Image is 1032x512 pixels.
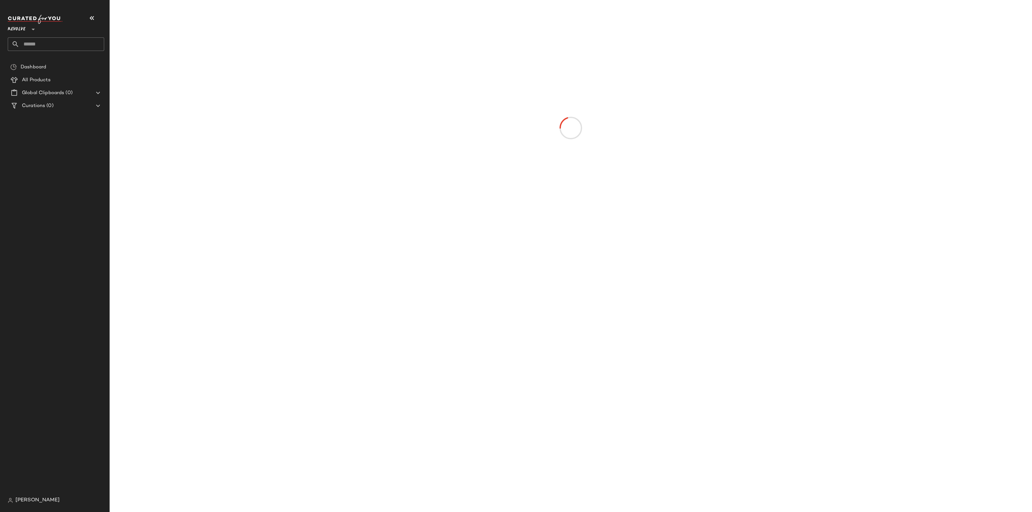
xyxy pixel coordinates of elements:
span: Revolve [8,22,25,34]
img: cfy_white_logo.C9jOOHJF.svg [8,15,63,24]
span: (0) [45,102,53,110]
span: (0) [64,89,72,97]
span: All Products [22,76,51,84]
span: [PERSON_NAME] [15,497,60,504]
span: Curations [22,102,45,110]
span: Global Clipboards [22,89,64,97]
span: Dashboard [21,64,46,71]
img: svg%3e [8,498,13,503]
img: svg%3e [10,64,17,70]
